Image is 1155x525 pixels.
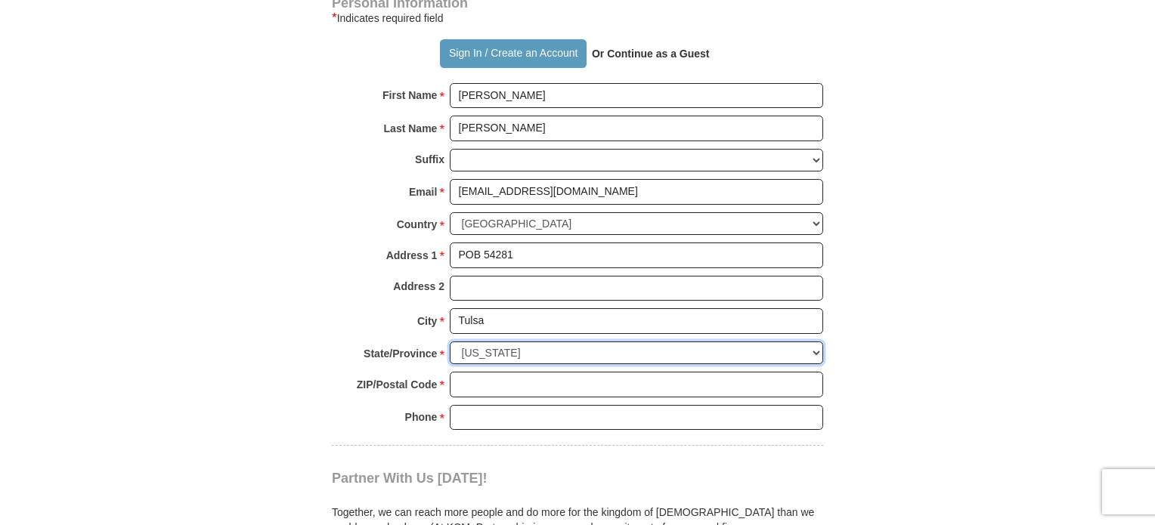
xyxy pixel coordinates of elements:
[384,118,438,139] strong: Last Name
[386,245,438,266] strong: Address 1
[332,471,488,486] span: Partner With Us [DATE]!
[417,310,437,332] strong: City
[592,48,710,60] strong: Or Continue as a Guest
[357,374,438,395] strong: ZIP/Postal Code
[393,276,444,297] strong: Address 2
[440,39,586,68] button: Sign In / Create an Account
[397,214,438,235] strong: Country
[409,181,437,202] strong: Email
[415,149,444,170] strong: Suffix
[405,406,438,428] strong: Phone
[364,343,437,364] strong: State/Province
[332,9,823,27] div: Indicates required field
[382,85,437,106] strong: First Name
